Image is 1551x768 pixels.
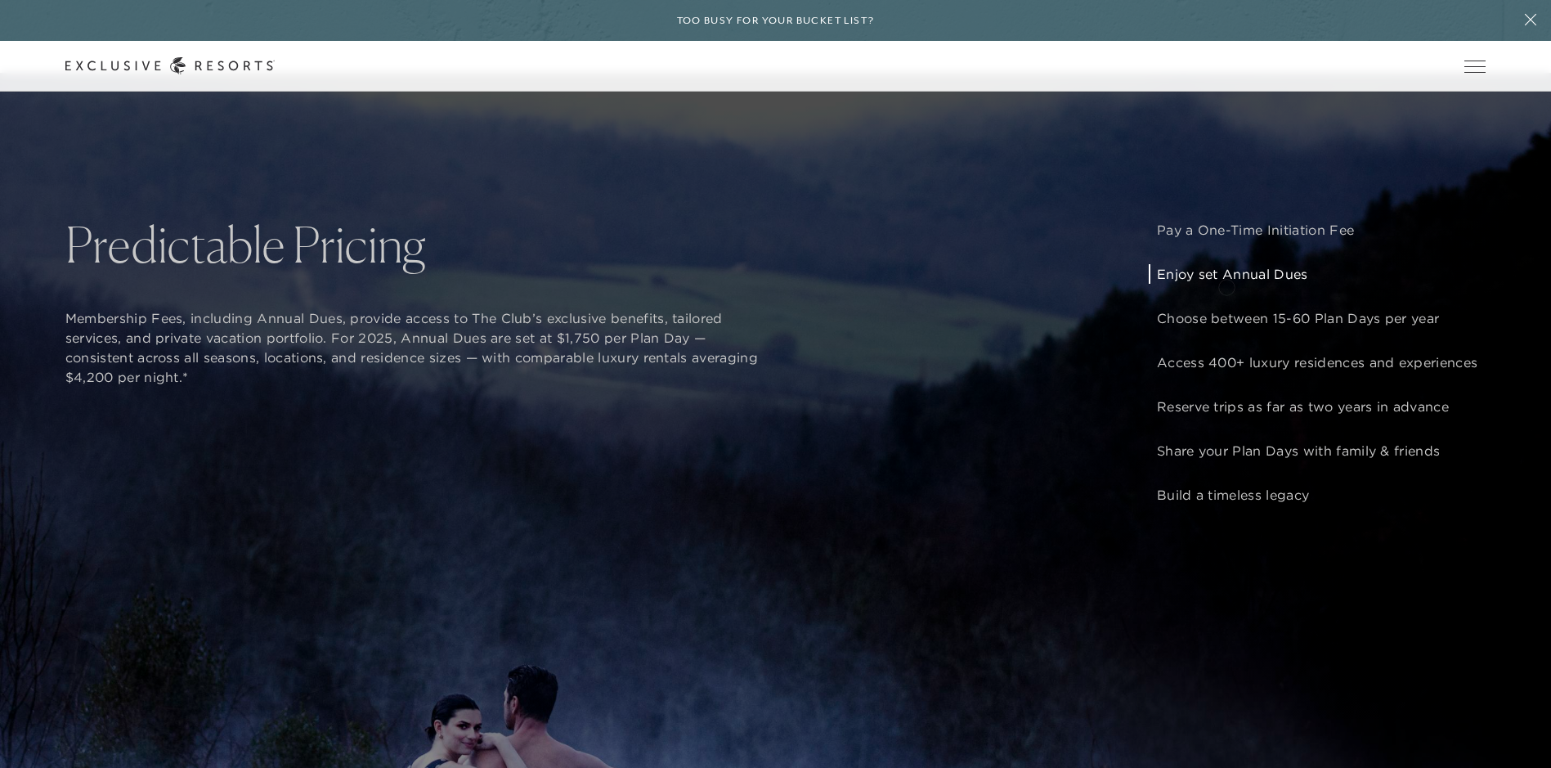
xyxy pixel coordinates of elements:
[1157,485,1477,505] p: Build a timeless legacy
[1157,220,1477,240] p: Pay a One-Time Initiation Fee
[1157,397,1477,416] p: Reserve trips as far as two years in advance
[1157,353,1477,372] p: Access 400+ luxury residences and experiences
[1157,264,1477,284] p: Enjoy set Annual Dues
[1464,61,1486,72] button: Open navigation
[65,308,776,387] p: Membership Fees, including Annual Dues, provide access to The Club’s exclusive benefits, tailored...
[65,220,776,269] h2: Predictable Pricing
[1157,441,1477,460] p: Share your Plan Days with family & friends
[1157,308,1477,328] p: Choose between 15-60 Plan Days per year
[677,13,875,29] h6: Too busy for your bucket list?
